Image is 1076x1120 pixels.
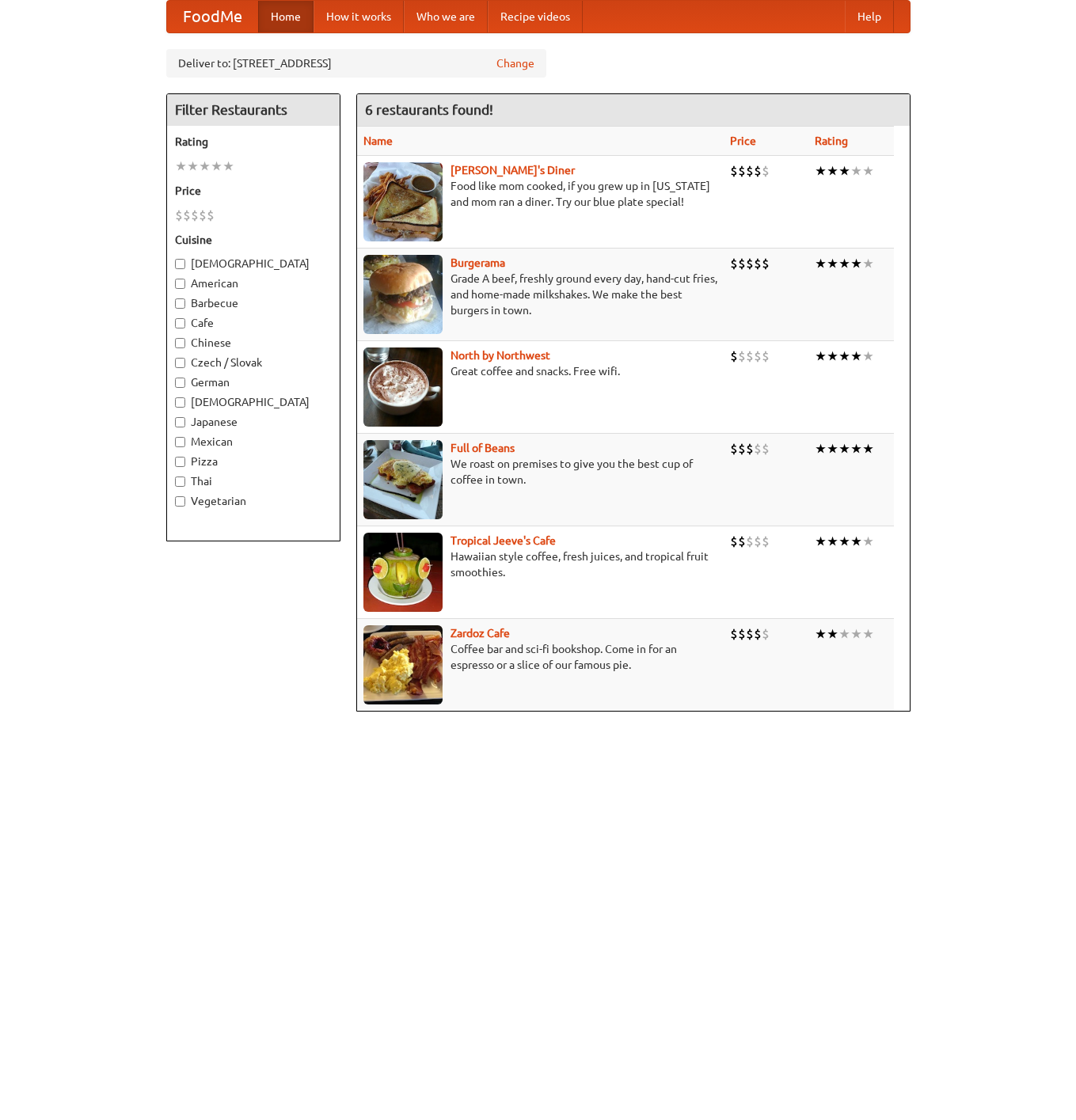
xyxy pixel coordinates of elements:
[488,1,583,32] a: Recipe videos
[175,473,332,489] label: Thai
[862,533,874,550] li: ★
[404,1,488,32] a: Who we are
[762,533,770,550] li: $
[363,641,717,673] p: Coffee bar and sci-fi bookshop. Come in for an espresso or a slice of our famous pie.
[363,440,443,519] img: beans.jpg
[762,255,770,272] li: $
[738,625,746,643] li: $
[363,533,443,612] img: jeeves.jpg
[838,162,850,180] li: ★
[746,347,754,365] li: $
[175,454,332,469] label: Pizza
[730,533,738,550] li: $
[175,275,332,291] label: American
[365,102,493,117] ng-pluralize: 6 restaurants found!
[175,457,185,467] input: Pizza
[451,534,556,547] b: Tropical Jeeve's Cafe
[451,164,575,177] a: [PERSON_NAME]'s Diner
[175,259,185,269] input: [DEMOGRAPHIC_DATA]
[827,440,838,457] li: ★
[815,440,827,457] li: ★
[738,533,746,550] li: $
[175,318,185,328] input: Cafe
[730,162,738,180] li: $
[199,158,211,175] li: ★
[175,134,332,150] h5: Rating
[754,255,762,272] li: $
[738,255,746,272] li: $
[730,440,738,457] li: $
[815,135,848,147] a: Rating
[167,94,340,126] h4: Filter Restaurants
[738,347,746,365] li: $
[754,347,762,365] li: $
[175,315,332,331] label: Cafe
[496,55,534,71] a: Change
[363,162,443,241] img: sallys.jpg
[850,162,862,180] li: ★
[175,279,185,289] input: American
[762,440,770,457] li: $
[175,496,185,507] input: Vegetarian
[175,378,185,388] input: German
[191,207,199,224] li: $
[762,162,770,180] li: $
[738,162,746,180] li: $
[363,347,443,427] img: north.jpg
[207,207,215,224] li: $
[838,533,850,550] li: ★
[738,440,746,457] li: $
[827,255,838,272] li: ★
[730,255,738,272] li: $
[175,355,332,370] label: Czech / Slovak
[746,255,754,272] li: $
[175,397,185,408] input: [DEMOGRAPHIC_DATA]
[451,442,515,454] b: Full of Beans
[827,533,838,550] li: ★
[451,349,550,362] a: North by Northwest
[314,1,404,32] a: How it works
[746,162,754,180] li: $
[754,162,762,180] li: $
[838,255,850,272] li: ★
[451,256,505,269] a: Burgerama
[730,625,738,643] li: $
[175,493,332,509] label: Vegetarian
[730,135,756,147] a: Price
[838,347,850,365] li: ★
[762,625,770,643] li: $
[363,456,717,488] p: We roast on premises to give you the best cup of coffee in town.
[451,627,510,640] a: Zardoz Cafe
[862,440,874,457] li: ★
[175,256,332,271] label: [DEMOGRAPHIC_DATA]
[762,347,770,365] li: $
[175,298,185,309] input: Barbecue
[222,158,234,175] li: ★
[363,549,717,580] p: Hawaiian style coffee, fresh juices, and tropical fruit smoothies.
[815,162,827,180] li: ★
[167,1,258,32] a: FoodMe
[175,207,183,224] li: $
[754,625,762,643] li: $
[862,162,874,180] li: ★
[175,232,332,248] h5: Cuisine
[815,625,827,643] li: ★
[363,363,717,379] p: Great coffee and snacks. Free wifi.
[363,178,717,210] p: Food like mom cooked, if you grew up in [US_STATE] and mom ran a diner. Try our blue plate special!
[862,255,874,272] li: ★
[175,414,332,430] label: Japanese
[175,434,332,450] label: Mexican
[258,1,314,32] a: Home
[862,347,874,365] li: ★
[199,207,207,224] li: $
[850,625,862,643] li: ★
[175,338,185,348] input: Chinese
[862,625,874,643] li: ★
[815,255,827,272] li: ★
[850,533,862,550] li: ★
[845,1,894,32] a: Help
[730,347,738,365] li: $
[838,440,850,457] li: ★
